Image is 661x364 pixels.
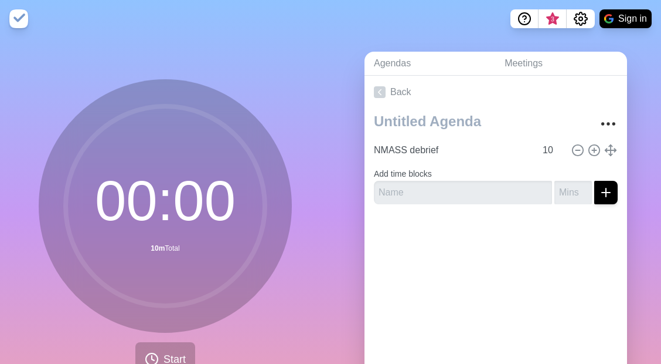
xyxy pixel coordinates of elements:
button: What’s new [539,9,567,28]
a: Meetings [495,52,627,76]
button: More [597,112,620,136]
button: Sign in [599,9,652,28]
button: Settings [567,9,595,28]
a: Back [364,76,627,109]
input: Mins [554,181,592,204]
input: Name [374,181,552,204]
input: Mins [538,139,566,162]
a: Agendas [364,52,495,76]
label: Add time blocks [374,169,432,178]
img: google logo [604,14,614,23]
img: timeblocks logo [9,9,28,28]
span: 3 [548,15,557,24]
button: Help [510,9,539,28]
input: Name [369,139,536,162]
